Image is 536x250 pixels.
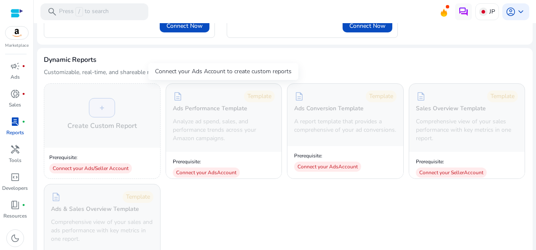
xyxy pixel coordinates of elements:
span: fiber_manual_record [22,92,25,96]
p: Press to search [59,7,109,16]
span: / [75,7,83,16]
p: JP [489,4,495,19]
span: lab_profile [10,117,20,127]
button: Connect Now [160,19,209,32]
p: Comprehensive view of your sales performance with key metrics in one report. [416,117,518,143]
div: Connect your Ads Account [173,168,240,178]
div: Connect your Ads Account [294,162,361,172]
img: jp.svg [479,8,488,16]
span: account_circle [506,7,516,17]
p: Prerequisite: [416,158,487,165]
p: Reports [6,129,24,136]
p: Resources [3,212,27,220]
div: Connect your Seller Account [416,168,487,178]
h5: Ads & Sales Overview Template [51,206,139,213]
p: Marketplace [5,43,29,49]
span: code_blocks [10,172,20,182]
span: Connect Now [166,21,203,30]
p: Developers [2,184,28,192]
h5: Sales Overview Template [416,105,486,112]
div: Template [244,90,275,102]
span: description [294,91,304,101]
div: Connect your Ads/Seller Account [49,163,132,173]
span: description [416,91,426,101]
div: Template [123,191,153,203]
p: A report template that provides a comprehensive of your ad conversions. [294,117,397,134]
span: donut_small [10,89,20,99]
span: dark_mode [10,233,20,243]
div: + [89,98,115,117]
p: Prerequisite: [173,158,240,165]
img: amazon.svg [5,27,28,39]
div: Connect your Ads Account to create custom reports [148,63,298,80]
span: description [51,192,61,202]
h5: Ads Performance Template [173,105,247,112]
div: Template [487,90,518,102]
p: Comprehensive view of your sales and ads performance with key metrics in one report. [51,218,153,243]
p: Prerequisite: [294,152,361,159]
p: Ads [11,73,20,81]
p: Sales [9,101,21,109]
h3: Dynamic Reports [44,55,96,65]
p: Customizable, real-time, and shareable reports for smarter decisions. [44,68,224,77]
div: Template [366,90,397,102]
button: Connect Now [343,19,392,32]
span: fiber_manual_record [22,64,25,68]
span: Connect Now [349,21,386,30]
span: campaign [10,61,20,71]
span: fiber_manual_record [22,203,25,207]
span: handyman [10,144,20,154]
p: Analyze ad spend, sales, and performance trends across your Amazon campaigns. [173,117,275,143]
span: keyboard_arrow_down [516,7,526,17]
h5: Ads Conversion Template [294,105,364,112]
h4: Create Custom Report [67,121,137,131]
span: fiber_manual_record [22,120,25,123]
p: Tools [9,157,21,164]
span: search [47,7,57,17]
span: description [173,91,183,101]
span: book_4 [10,200,20,210]
p: Prerequisite: [49,154,155,161]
